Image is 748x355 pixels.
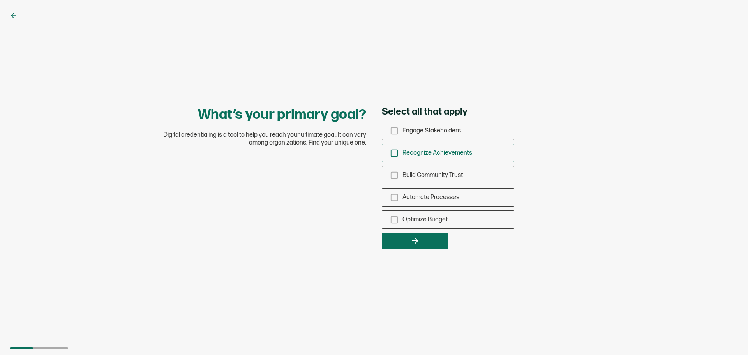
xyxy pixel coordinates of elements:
[148,131,366,147] span: Digital credentialing is a tool to help you reach your ultimate goal. It can vary among organizat...
[402,149,472,157] span: Recognize Achievements
[402,216,448,223] span: Optimize Budget
[402,171,463,179] span: Build Community Trust
[382,106,467,118] span: Select all that apply
[709,318,748,355] iframe: Chat Widget
[198,106,366,124] h1: What’s your primary goal?
[402,194,459,201] span: Automate Processes
[402,127,461,134] span: Engage Stakeholders
[382,122,514,229] div: checkbox-group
